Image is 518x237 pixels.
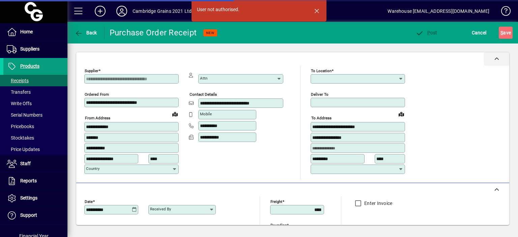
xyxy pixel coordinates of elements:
a: View on map [396,109,407,119]
mat-label: Ordered from [85,92,109,97]
span: Pricebooks [7,124,34,129]
button: Save [499,27,513,39]
span: Support [20,212,37,218]
a: Home [3,24,67,40]
mat-label: Freight [270,199,282,204]
span: Write Offs [7,101,32,106]
div: Purchase Order Receipt [110,27,197,38]
span: Home [20,29,33,34]
mat-label: Country [86,166,99,171]
a: Support [3,207,67,224]
a: Pricebooks [3,121,67,132]
mat-label: Supplier [85,68,98,73]
app-page-header-button: Back [67,27,105,39]
span: S [500,30,503,35]
a: Stocktakes [3,132,67,144]
mat-label: Attn [200,76,207,81]
mat-label: To location [311,68,332,73]
mat-label: Date [85,199,93,204]
span: Price Updates [7,147,40,152]
a: Receipts [3,75,67,86]
a: Write Offs [3,98,67,109]
span: NEW [206,31,214,35]
a: Transfers [3,86,67,98]
a: Reports [3,173,67,189]
a: Suppliers [3,41,67,58]
span: Staff [20,161,31,166]
span: P [427,30,430,35]
button: Add [89,5,111,17]
span: ave [500,27,511,38]
a: Price Updates [3,144,67,155]
span: Settings [20,195,37,201]
span: Suppliers [20,46,39,52]
button: Cancel [470,27,488,39]
div: Cambridge Grains 2021 Ltd [133,6,192,17]
mat-label: Mobile [200,112,212,116]
span: Transfers [7,89,31,95]
a: View on map [170,109,180,119]
button: Profile [111,5,133,17]
span: Products [20,63,39,69]
button: Back [73,27,99,39]
mat-label: Deliver To [311,92,328,97]
a: Staff [3,155,67,172]
span: Receipts [7,78,29,83]
button: Post [414,27,439,39]
mat-label: Received by [150,207,171,211]
a: Serial Numbers [3,109,67,121]
span: Cancel [472,27,487,38]
span: Serial Numbers [7,112,42,118]
a: Settings [3,190,67,207]
span: Reports [20,178,37,183]
label: Enter Invoice [363,200,392,207]
span: ost [415,30,437,35]
a: Knowledge Base [496,1,510,23]
mat-label: Rounding [270,223,287,227]
span: Back [75,30,97,35]
span: Stocktakes [7,135,34,141]
div: Warehouse [EMAIL_ADDRESS][DOMAIN_NAME] [387,6,489,17]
